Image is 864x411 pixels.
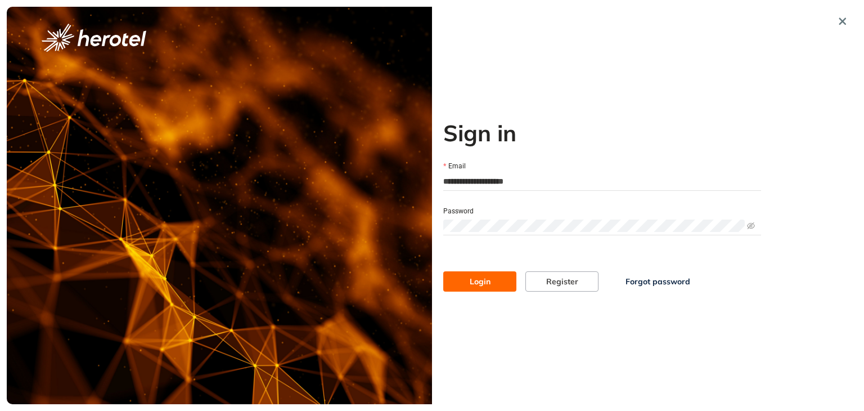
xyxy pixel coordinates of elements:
input: Email [443,173,761,190]
span: Forgot password [625,275,690,288]
button: logo [24,24,164,52]
input: Password [443,220,745,232]
span: Register [546,275,578,288]
img: logo [42,24,146,52]
span: Login [470,275,490,288]
h2: Sign in [443,119,761,146]
img: cover image [7,7,432,404]
button: Register [525,271,598,292]
button: Forgot password [607,271,708,292]
label: Email [443,161,466,172]
label: Password [443,206,474,217]
span: eye-invisible [747,222,755,230]
button: Login [443,271,516,292]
